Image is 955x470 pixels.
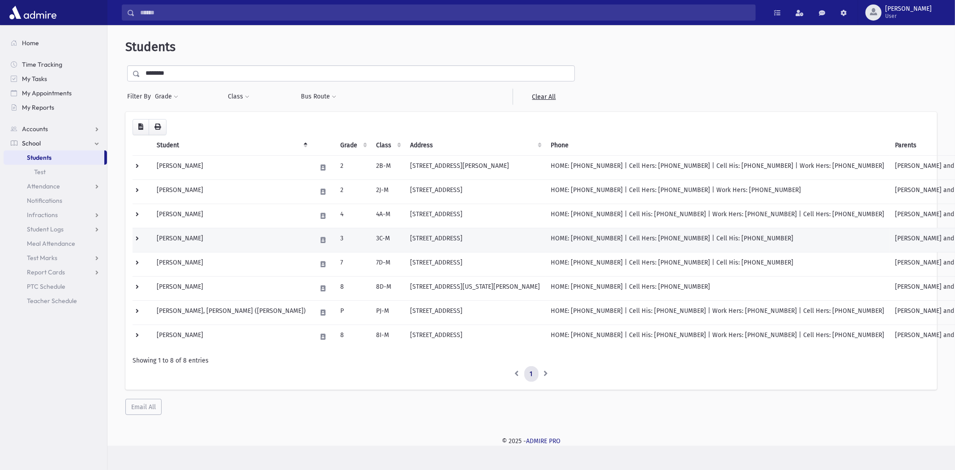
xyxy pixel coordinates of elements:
[301,89,337,105] button: Bus Route
[151,204,311,228] td: [PERSON_NAME]
[545,300,890,325] td: HOME: [PHONE_NUMBER] | Cell His: [PHONE_NUMBER] | Work Hers: [PHONE_NUMBER] | Cell Hers: [PHONE_N...
[22,75,47,83] span: My Tasks
[151,300,311,325] td: [PERSON_NAME], [PERSON_NAME] ([PERSON_NAME])
[22,103,54,111] span: My Reports
[335,325,371,349] td: 8
[526,437,561,445] a: ADMIRE PRO
[27,182,60,190] span: Attendance
[4,122,107,136] a: Accounts
[545,204,890,228] td: HOME: [PHONE_NUMBER] | Cell His: [PHONE_NUMBER] | Work Hers: [PHONE_NUMBER] | Cell Hers: [PHONE_N...
[22,89,72,97] span: My Appointments
[371,135,405,156] th: Class: activate to sort column ascending
[4,265,107,279] a: Report Cards
[371,325,405,349] td: 8I-M
[335,204,371,228] td: 4
[545,276,890,300] td: HOME: [PHONE_NUMBER] | Cell Hers: [PHONE_NUMBER]
[545,155,890,179] td: HOME: [PHONE_NUMBER] | Cell Hers: [PHONE_NUMBER] | Cell His: [PHONE_NUMBER] | Work Hers: [PHONE_N...
[405,179,545,204] td: [STREET_ADDRESS]
[371,252,405,276] td: 7D-M
[27,239,75,248] span: Meal Attendance
[4,57,107,72] a: Time Tracking
[371,228,405,252] td: 3C-M
[151,228,311,252] td: [PERSON_NAME]
[405,155,545,179] td: [STREET_ADDRESS][PERSON_NAME]
[22,60,62,68] span: Time Tracking
[371,204,405,228] td: 4A-M
[133,356,930,365] div: Showing 1 to 8 of 8 entries
[4,165,107,179] a: Test
[405,325,545,349] td: [STREET_ADDRESS]
[27,268,65,276] span: Report Cards
[545,325,890,349] td: HOME: [PHONE_NUMBER] | Cell His: [PHONE_NUMBER] | Work Hers: [PHONE_NUMBER] | Cell Hers: [PHONE_N...
[524,366,539,382] a: 1
[27,282,65,291] span: PTC Schedule
[545,252,890,276] td: HOME: [PHONE_NUMBER] | Cell Hers: [PHONE_NUMBER] | Cell His: [PHONE_NUMBER]
[154,89,179,105] button: Grade
[335,276,371,300] td: 8
[545,179,890,204] td: HOME: [PHONE_NUMBER] | Cell Hers: [PHONE_NUMBER] | Work Hers: [PHONE_NUMBER]
[135,4,755,21] input: Search
[4,222,107,236] a: Student Logs
[125,39,176,54] span: Students
[4,193,107,208] a: Notifications
[335,179,371,204] td: 2
[885,13,932,20] span: User
[545,135,890,156] th: Phone
[227,89,250,105] button: Class
[4,279,107,294] a: PTC Schedule
[405,228,545,252] td: [STREET_ADDRESS]
[335,228,371,252] td: 3
[27,225,64,233] span: Student Logs
[27,154,51,162] span: Students
[127,92,154,101] span: Filter By
[27,211,58,219] span: Infractions
[513,89,575,105] a: Clear All
[22,139,41,147] span: School
[335,155,371,179] td: 2
[4,136,107,150] a: School
[4,251,107,265] a: Test Marks
[335,252,371,276] td: 7
[371,300,405,325] td: PJ-M
[7,4,59,21] img: AdmirePro
[4,36,107,50] a: Home
[335,300,371,325] td: P
[151,155,311,179] td: [PERSON_NAME]
[4,236,107,251] a: Meal Attendance
[405,300,545,325] td: [STREET_ADDRESS]
[4,72,107,86] a: My Tasks
[4,179,107,193] a: Attendance
[371,276,405,300] td: 8D-M
[371,155,405,179] td: 2B-M
[4,208,107,222] a: Infractions
[27,297,77,305] span: Teacher Schedule
[151,276,311,300] td: [PERSON_NAME]
[4,100,107,115] a: My Reports
[151,135,311,156] th: Student: activate to sort column descending
[27,254,57,262] span: Test Marks
[151,179,311,204] td: [PERSON_NAME]
[151,252,311,276] td: [PERSON_NAME]
[885,5,932,13] span: [PERSON_NAME]
[4,294,107,308] a: Teacher Schedule
[125,399,162,415] button: Email All
[151,325,311,349] td: [PERSON_NAME]
[405,204,545,228] td: [STREET_ADDRESS]
[133,119,149,135] button: CSV
[405,135,545,156] th: Address: activate to sort column ascending
[371,179,405,204] td: 2J-M
[335,135,371,156] th: Grade: activate to sort column ascending
[149,119,167,135] button: Print
[4,86,107,100] a: My Appointments
[122,436,941,446] div: © 2025 -
[405,252,545,276] td: [STREET_ADDRESS]
[4,150,104,165] a: Students
[27,197,62,205] span: Notifications
[545,228,890,252] td: HOME: [PHONE_NUMBER] | Cell Hers: [PHONE_NUMBER] | Cell His: [PHONE_NUMBER]
[405,276,545,300] td: [STREET_ADDRESS][US_STATE][PERSON_NAME]
[22,125,48,133] span: Accounts
[22,39,39,47] span: Home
